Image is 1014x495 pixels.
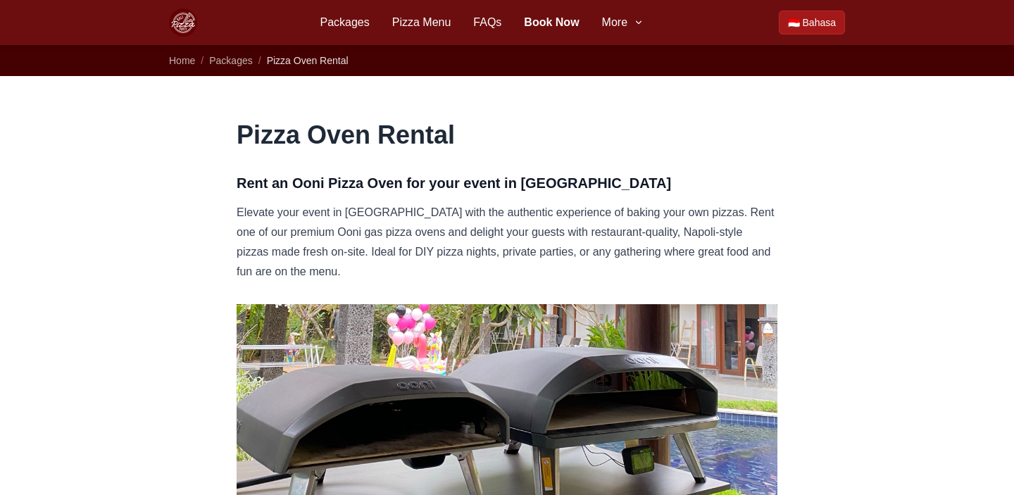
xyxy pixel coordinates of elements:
[237,121,777,149] h1: Pizza Oven Rental
[473,14,501,31] a: FAQs
[524,14,579,31] a: Book Now
[237,203,777,282] p: Elevate your event in [GEOGRAPHIC_DATA] with the authentic experience of baking your own pizzas. ...
[602,14,644,31] button: More
[209,55,252,66] a: Packages
[320,14,369,31] a: Packages
[237,172,777,194] h3: Rent an Ooni Pizza Oven for your event in [GEOGRAPHIC_DATA]
[169,8,197,37] img: Bali Pizza Party Logo
[803,15,836,30] span: Bahasa
[392,14,451,31] a: Pizza Menu
[267,55,349,66] span: Pizza Oven Rental
[602,14,627,31] span: More
[779,11,845,35] a: Beralih ke Bahasa Indonesia
[169,55,195,66] a: Home
[258,54,261,68] li: /
[201,54,204,68] li: /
